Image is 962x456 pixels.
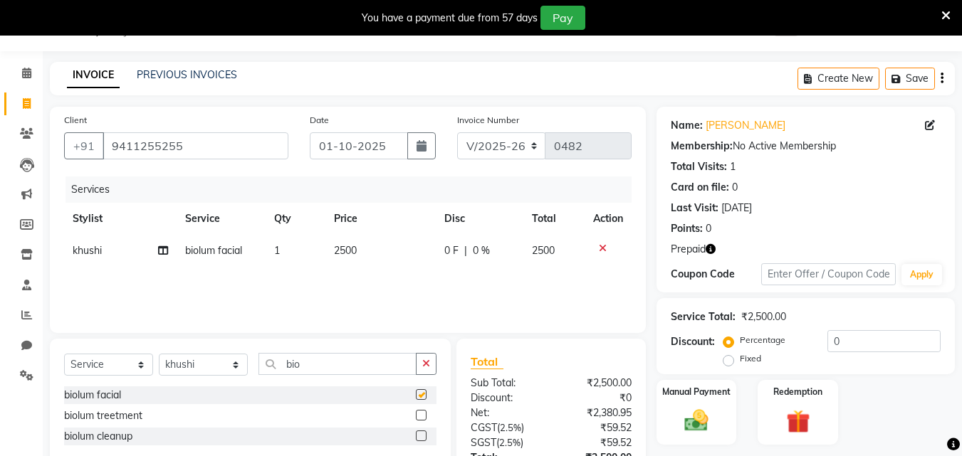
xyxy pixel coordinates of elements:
[523,203,585,235] th: Total
[671,159,727,174] div: Total Visits:
[551,420,642,435] div: ₹59.52
[901,264,942,285] button: Apply
[885,68,935,90] button: Save
[137,68,237,81] a: PREVIOUS INVOICES
[671,139,733,154] div: Membership:
[258,353,417,375] input: Search or Scan
[741,309,786,324] div: ₹2,500.00
[671,309,736,324] div: Service Total:
[460,405,551,420] div: Net:
[436,203,523,235] th: Disc
[671,221,703,236] div: Points:
[64,203,177,235] th: Stylist
[177,203,266,235] th: Service
[551,391,642,405] div: ₹0
[66,176,642,203] div: Services
[457,114,519,127] label: Invoice Number
[671,139,941,154] div: No Active Membership
[73,244,102,257] span: khushi
[310,114,329,127] label: Date
[64,429,132,444] div: biolum cleanup
[64,132,104,159] button: +91
[499,437,521,448] span: 2.5%
[471,421,497,434] span: CGST
[721,201,752,216] div: [DATE]
[671,118,703,133] div: Name:
[67,63,120,88] a: INVOICE
[671,267,760,282] div: Coupon Code
[460,435,551,450] div: ( )
[779,407,817,436] img: _gift.svg
[460,376,551,391] div: Sub Total:
[671,180,729,195] div: Card on file:
[740,352,761,365] label: Fixed
[460,420,551,435] div: ( )
[662,386,731,398] label: Manual Payment
[732,180,738,195] div: 0
[671,201,718,216] div: Last Visit:
[334,244,357,257] span: 2500
[444,243,459,258] span: 0 F
[540,6,585,30] button: Pay
[64,114,87,127] label: Client
[671,242,706,257] span: Prepaid
[730,159,736,174] div: 1
[500,422,521,433] span: 2.5%
[471,354,503,369] span: Total
[266,203,325,235] th: Qty
[551,435,642,450] div: ₹59.52
[464,243,467,258] span: |
[64,388,121,403] div: biolum facial
[103,132,288,159] input: Search by Name/Mobile/Email/Code
[64,408,142,423] div: biolum treetment
[706,221,711,236] div: 0
[471,436,496,449] span: SGST
[185,244,242,257] span: biolum facial
[274,244,280,257] span: 1
[585,203,632,235] th: Action
[671,334,715,349] div: Discount:
[798,68,879,90] button: Create New
[706,118,785,133] a: [PERSON_NAME]
[551,376,642,391] div: ₹2,500.00
[551,405,642,420] div: ₹2,380.95
[460,391,551,405] div: Discount:
[740,334,785,346] label: Percentage
[473,243,490,258] span: 0 %
[532,244,555,257] span: 2500
[773,386,822,398] label: Redemption
[761,263,896,285] input: Enter Offer / Coupon Code
[677,407,716,434] img: _cash.svg
[325,203,436,235] th: Price
[362,11,538,26] div: You have a payment due from 57 days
